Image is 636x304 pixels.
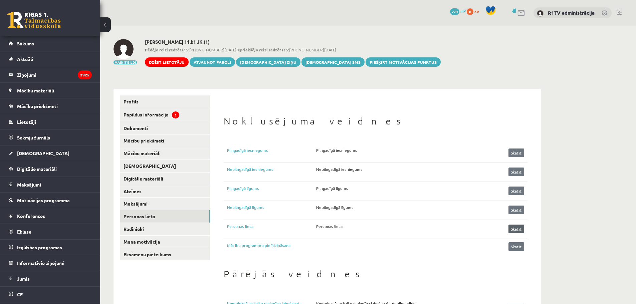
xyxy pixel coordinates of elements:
span: 15:[PHONE_NUMBER][DATE] 15:[PHONE_NUMBER][DATE] [145,47,441,53]
a: Skatīt [508,148,524,157]
legend: Maksājumi [17,177,92,192]
b: Pēdējo reizi redzēts [145,47,184,52]
a: Izglītības programas [9,240,92,255]
span: Mācību materiāli [17,87,54,93]
span: 279 [450,8,459,15]
a: Skatīt [508,225,524,233]
a: Personas lieta [120,210,210,223]
img: R1TV administrācija [537,10,544,17]
a: Skatīt [508,168,524,176]
a: Mācību priekšmeti [9,98,92,114]
a: Informatīvie ziņojumi [9,255,92,271]
a: [DEMOGRAPHIC_DATA] SMS [301,57,365,67]
a: Maksājumi [9,177,92,192]
span: Konferences [17,213,45,219]
a: Profils [120,95,210,108]
a: Pilngadīgā iesniegums [227,147,316,157]
a: Piešķirt motivācijas punktus [366,57,441,67]
a: Eklase [9,224,92,239]
a: 279 mP [450,8,466,14]
span: Sekmju žurnāls [17,134,50,140]
legend: Ziņojumi [17,67,92,82]
a: Dokumenti [120,122,210,134]
a: [DEMOGRAPHIC_DATA] [120,160,210,172]
a: Jumis [9,271,92,286]
a: Nepilngadīgā iesniegums [227,166,316,176]
span: Lietotāji [17,119,36,125]
a: Eksāmenu pieteikums [120,248,210,261]
a: Sekmju žurnāls [9,130,92,145]
a: Ziņojumi3925 [9,67,92,82]
span: CE [17,291,23,297]
span: Mācību priekšmeti [17,103,58,109]
a: [DEMOGRAPHIC_DATA] ziņu [236,57,300,67]
a: [DEMOGRAPHIC_DATA] [9,145,92,161]
a: 0 xp [467,8,482,14]
a: Maksājumi [120,198,210,210]
p: Personas lieta [316,223,343,229]
a: Atzīmes [120,185,210,198]
a: Nepilngadīgā līgums [227,204,316,214]
span: mP [460,8,466,14]
img: Maksims Danis [114,39,134,59]
a: Personas lieta [227,223,316,233]
a: Skatīt [508,242,524,251]
h1: Pārējās veidnes [224,268,527,280]
p: Pilngadīgā iesniegums [316,147,357,153]
a: CE [9,287,92,302]
h1: Noklusējuma veidnes [224,115,527,127]
h2: [PERSON_NAME] 11.b1 JK (1) [145,39,441,45]
a: Digitālie materiāli [120,173,210,185]
p: Pilngadīgā līgums [316,185,348,191]
span: Eklase [17,229,31,235]
a: Mācību priekšmeti [120,134,210,147]
button: Mainīt bildi [114,60,137,64]
a: Pilngadīgā līgums [227,185,316,195]
a: Papildus informācija! [120,108,210,122]
span: Motivācijas programma [17,197,70,203]
span: ! [172,111,179,118]
span: 0 [467,8,473,15]
b: Iepriekšējo reizi redzēts [236,47,283,52]
a: Atjaunot paroli [190,57,235,67]
span: Jumis [17,276,30,282]
a: Skatīt [508,187,524,195]
a: Rīgas 1. Tālmācības vidusskola [7,12,61,28]
a: Mācību materiāli [9,83,92,98]
a: Lietotāji [9,114,92,129]
a: Konferences [9,208,92,224]
i: 3925 [78,70,92,79]
a: Skatīt [508,206,524,214]
span: Informatīvie ziņojumi [17,260,64,266]
a: Aktuāli [9,51,92,67]
span: Aktuāli [17,56,33,62]
span: Sākums [17,40,34,46]
a: Mācību programmu pielīdzināšana [227,242,290,251]
a: R1TV administrācija [548,9,595,16]
span: Izglītības programas [17,244,62,250]
p: Nepilngadīgā iesniegums [316,166,363,172]
span: Digitālie materiāli [17,166,57,172]
a: Dzēst lietotāju [145,57,189,67]
span: [DEMOGRAPHIC_DATA] [17,150,69,156]
a: Sākums [9,36,92,51]
a: Digitālie materiāli [9,161,92,177]
a: Mana motivācija [120,236,210,248]
a: Motivācijas programma [9,193,92,208]
p: Nepilngadīgā līgums [316,204,354,210]
span: xp [474,8,479,14]
a: Mācību materiāli [120,147,210,160]
a: Radinieki [120,223,210,235]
